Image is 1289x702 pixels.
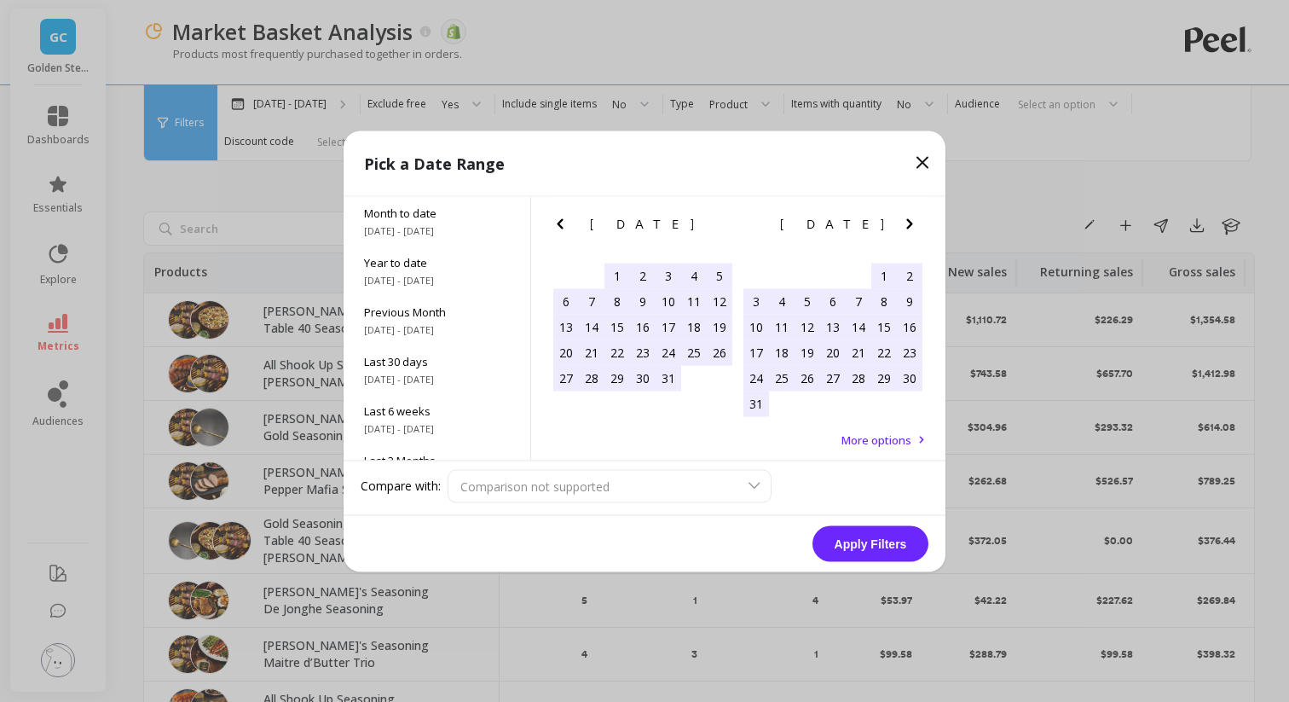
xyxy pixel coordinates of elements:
[871,314,897,339] div: Choose Friday, August 15th, 2025
[590,217,697,230] span: [DATE]
[846,288,871,314] div: Choose Thursday, August 7th, 2025
[364,372,510,386] span: [DATE] - [DATE]
[656,339,681,365] div: Choose Thursday, July 24th, 2025
[820,339,846,365] div: Choose Wednesday, August 20th, 2025
[897,365,922,391] div: Choose Saturday, August 30th, 2025
[656,365,681,391] div: Choose Thursday, July 31st, 2025
[812,525,928,561] button: Apply Filters
[630,263,656,288] div: Choose Wednesday, July 2nd, 2025
[681,263,707,288] div: Choose Friday, July 4th, 2025
[364,254,510,270] span: Year to date
[630,365,656,391] div: Choose Wednesday, July 30th, 2025
[604,365,630,391] div: Choose Tuesday, July 29th, 2025
[364,304,510,319] span: Previous Month
[871,365,897,391] div: Choose Friday, August 29th, 2025
[553,339,579,365] div: Choose Sunday, July 20th, 2025
[630,288,656,314] div: Choose Wednesday, July 9th, 2025
[630,339,656,365] div: Choose Wednesday, July 23rd, 2025
[899,213,927,241] button: Next Month
[743,391,769,416] div: Choose Sunday, August 31st, 2025
[897,288,922,314] div: Choose Saturday, August 9th, 2025
[841,432,911,447] span: More options
[364,223,510,237] span: [DATE] - [DATE]
[769,339,795,365] div: Choose Monday, August 18th, 2025
[579,288,604,314] div: Choose Monday, July 7th, 2025
[743,314,769,339] div: Choose Sunday, August 10th, 2025
[707,288,732,314] div: Choose Saturday, July 12th, 2025
[364,353,510,368] span: Last 30 days
[795,288,820,314] div: Choose Tuesday, August 5th, 2025
[871,263,897,288] div: Choose Friday, August 1st, 2025
[364,403,510,418] span: Last 6 weeks
[820,288,846,314] div: Choose Wednesday, August 6th, 2025
[743,339,769,365] div: Choose Sunday, August 17th, 2025
[795,314,820,339] div: Choose Tuesday, August 12th, 2025
[604,288,630,314] div: Choose Tuesday, July 8th, 2025
[656,314,681,339] div: Choose Thursday, July 17th, 2025
[743,365,769,391] div: Choose Sunday, August 24th, 2025
[743,263,922,416] div: month 2025-08
[553,314,579,339] div: Choose Sunday, July 13th, 2025
[364,421,510,435] span: [DATE] - [DATE]
[681,339,707,365] div: Choose Friday, July 25th, 2025
[364,273,510,287] span: [DATE] - [DATE]
[707,314,732,339] div: Choose Saturday, July 19th, 2025
[743,288,769,314] div: Choose Sunday, August 3rd, 2025
[769,365,795,391] div: Choose Monday, August 25th, 2025
[846,314,871,339] div: Choose Thursday, August 14th, 2025
[846,339,871,365] div: Choose Thursday, August 21st, 2025
[897,314,922,339] div: Choose Saturday, August 16th, 2025
[820,314,846,339] div: Choose Wednesday, August 13th, 2025
[681,288,707,314] div: Choose Friday, July 11th, 2025
[897,263,922,288] div: Choose Saturday, August 2nd, 2025
[579,314,604,339] div: Choose Monday, July 14th, 2025
[630,314,656,339] div: Choose Wednesday, July 16th, 2025
[364,322,510,336] span: [DATE] - [DATE]
[846,365,871,391] div: Choose Thursday, August 28th, 2025
[553,365,579,391] div: Choose Sunday, July 27th, 2025
[707,339,732,365] div: Choose Saturday, July 26th, 2025
[579,365,604,391] div: Choose Monday, July 28th, 2025
[707,263,732,288] div: Choose Saturday, July 5th, 2025
[769,288,795,314] div: Choose Monday, August 4th, 2025
[897,339,922,365] div: Choose Saturday, August 23rd, 2025
[681,314,707,339] div: Choose Friday, July 18th, 2025
[364,452,510,467] span: Last 3 Months
[604,339,630,365] div: Choose Tuesday, July 22nd, 2025
[871,288,897,314] div: Choose Friday, August 8th, 2025
[709,213,737,241] button: Next Month
[656,288,681,314] div: Choose Thursday, July 10th, 2025
[795,339,820,365] div: Choose Tuesday, August 19th, 2025
[553,263,732,391] div: month 2025-07
[740,213,767,241] button: Previous Month
[553,288,579,314] div: Choose Sunday, July 6th, 2025
[820,365,846,391] div: Choose Wednesday, August 27th, 2025
[364,205,510,220] span: Month to date
[769,314,795,339] div: Choose Monday, August 11th, 2025
[780,217,887,230] span: [DATE]
[871,339,897,365] div: Choose Friday, August 22nd, 2025
[795,365,820,391] div: Choose Tuesday, August 26th, 2025
[656,263,681,288] div: Choose Thursday, July 3rd, 2025
[364,151,505,175] p: Pick a Date Range
[604,263,630,288] div: Choose Tuesday, July 1st, 2025
[579,339,604,365] div: Choose Monday, July 21st, 2025
[361,478,441,495] label: Compare with:
[550,213,577,241] button: Previous Month
[604,314,630,339] div: Choose Tuesday, July 15th, 2025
